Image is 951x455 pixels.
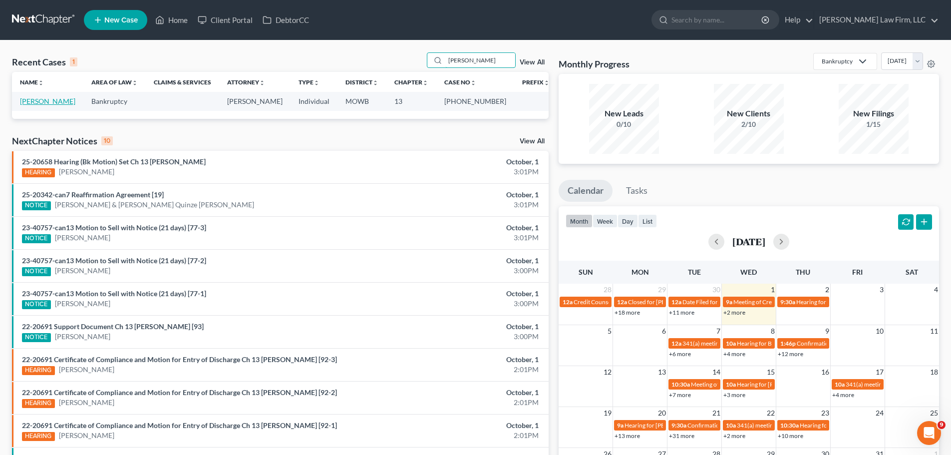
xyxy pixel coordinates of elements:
td: [PHONE_NUMBER] [436,92,514,110]
a: Typeunfold_more [299,78,319,86]
button: list [638,214,657,228]
a: +13 more [615,432,640,440]
span: Confirmation Hearing for [PERSON_NAME] [687,422,802,429]
span: 10a [726,422,736,429]
span: 19 [603,407,613,419]
a: +2 more [723,309,745,316]
span: Meeting of Creditors for [PERSON_NAME] [733,298,844,306]
a: +18 more [615,309,640,316]
a: Calendar [559,180,613,202]
div: HEARING [22,399,55,408]
a: DebtorCC [258,11,314,29]
a: View All [520,138,545,145]
span: 10:30a [671,381,690,388]
span: Meeting of Creditors for [PERSON_NAME] [691,381,802,388]
a: [PERSON_NAME] [55,266,110,276]
span: 28 [603,284,613,296]
a: [PERSON_NAME] [59,398,114,408]
span: Confirmation hearing for Apple Central KC [797,340,908,347]
a: 23-40757-can13 Motion to Sell with Notice (21 days) [77-1] [22,289,206,298]
span: 9 [824,325,830,337]
span: Closed for [PERSON_NAME] & [PERSON_NAME] [628,298,756,306]
div: October, 1 [373,157,539,167]
button: day [618,214,638,228]
span: Sat [906,268,918,276]
span: 9:30a [671,422,686,429]
i: unfold_more [38,80,44,86]
span: 15 [766,366,776,378]
a: Area of Lawunfold_more [91,78,138,86]
div: 3:01PM [373,233,539,243]
span: 24 [875,407,885,419]
span: 4 [933,284,939,296]
a: [PERSON_NAME] [59,431,114,441]
span: 10 [875,325,885,337]
span: 16 [820,366,830,378]
a: [PERSON_NAME] Law Firm, LLC [814,11,939,29]
div: HEARING [22,432,55,441]
div: Bankruptcy [822,57,853,65]
span: 7 [715,325,721,337]
span: Wed [740,268,757,276]
div: October, 1 [373,322,539,332]
div: October, 1 [373,223,539,233]
td: MOWB [337,92,386,110]
h3: Monthly Progress [559,58,630,70]
span: 25 [929,407,939,419]
a: +2 more [723,432,745,440]
span: 10a [835,381,845,388]
a: Chapterunfold_more [394,78,428,86]
a: [PERSON_NAME] [55,332,110,342]
a: [PERSON_NAME] [55,233,110,243]
span: Thu [796,268,810,276]
a: Client Portal [193,11,258,29]
span: 12 [603,366,613,378]
span: 12a [671,298,681,306]
a: [PERSON_NAME] [20,97,75,105]
a: 22-20691 Certificate of Compliance and Motion for Entry of Discharge Ch 13 [PERSON_NAME] [92-2] [22,388,337,397]
div: October, 1 [373,190,539,200]
span: 9a [617,422,624,429]
span: Fri [852,268,863,276]
span: 14 [711,366,721,378]
div: 3:00PM [373,299,539,309]
span: Hearing for [PERSON_NAME] [625,422,702,429]
div: 2:01PM [373,431,539,441]
div: 2:01PM [373,398,539,408]
div: NOTICE [22,234,51,243]
span: 10:30a [780,422,799,429]
span: 20 [657,407,667,419]
span: 10a [726,340,736,347]
span: 6 [661,325,667,337]
a: +3 more [723,391,745,399]
div: October, 1 [373,256,539,266]
a: Districtunfold_more [345,78,378,86]
div: October, 1 [373,421,539,431]
a: Case Nounfold_more [444,78,476,86]
span: 341(a) meeting for [PERSON_NAME] [682,340,779,347]
div: 3:00PM [373,332,539,342]
a: View All [520,59,545,66]
a: +12 more [778,350,803,358]
span: 1 [770,284,776,296]
span: Tue [688,268,701,276]
span: Mon [632,268,649,276]
a: +31 more [669,432,694,440]
span: 9 [938,421,946,429]
th: Claims & Services [146,72,219,92]
a: +4 more [723,350,745,358]
span: 17 [875,366,885,378]
input: Search by name... [445,53,515,67]
a: [PERSON_NAME] [59,365,114,375]
td: [PERSON_NAME] [219,92,291,110]
div: 2:01PM [373,365,539,375]
a: 25-20658 Hearing (Bk Motion) Set Ch 13 [PERSON_NAME] [22,157,206,166]
span: 29 [657,284,667,296]
div: New Filings [839,108,909,119]
span: 341(a) meeting for Bar K Holdings, LLC [846,381,947,388]
div: October, 1 [373,388,539,398]
span: 12a [671,340,681,347]
a: Tasks [617,180,656,202]
div: Recent Cases [12,56,77,68]
a: 22-20691 Certificate of Compliance and Motion for Entry of Discharge Ch 13 [PERSON_NAME] [92-3] [22,355,337,364]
